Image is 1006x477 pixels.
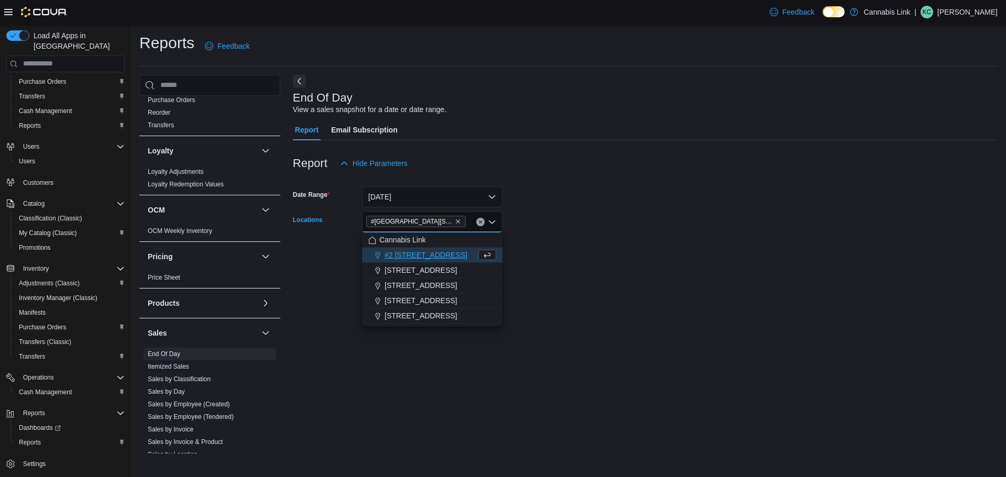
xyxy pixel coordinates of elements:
[19,229,77,237] span: My Catalog (Classic)
[362,293,502,308] button: [STREET_ADDRESS]
[148,251,172,262] h3: Pricing
[15,421,125,434] span: Dashboards
[259,327,272,339] button: Sales
[19,371,125,384] span: Operations
[10,335,129,349] button: Transfers (Classic)
[23,373,54,382] span: Operations
[15,155,125,168] span: Users
[10,420,129,435] a: Dashboards
[19,140,43,153] button: Users
[15,292,125,304] span: Inventory Manager (Classic)
[10,435,129,450] button: Reports
[23,142,39,151] span: Users
[148,375,211,383] span: Sales by Classification
[259,204,272,216] button: OCM
[10,89,129,104] button: Transfers
[336,153,412,174] button: Hide Parameters
[19,197,49,210] button: Catalog
[455,218,461,225] button: Remove #1 1175 Hyde Park Road, Unit 2B from selection in this group
[10,226,129,240] button: My Catalog (Classic)
[19,407,125,419] span: Reports
[10,211,129,226] button: Classification (Classic)
[385,310,457,321] span: [STREET_ADDRESS]
[148,168,204,175] a: Loyalty Adjustments
[15,227,125,239] span: My Catalog (Classic)
[15,321,71,334] a: Purchase Orders
[19,458,50,470] a: Settings
[362,278,502,293] button: [STREET_ADDRESS]
[15,306,50,319] a: Manifests
[15,75,125,88] span: Purchase Orders
[10,349,129,364] button: Transfers
[19,262,53,275] button: Inventory
[23,199,45,208] span: Catalog
[10,118,129,133] button: Reports
[15,227,81,239] a: My Catalog (Classic)
[362,186,502,207] button: [DATE]
[362,308,502,324] button: [STREET_ADDRESS]
[19,176,58,189] a: Customers
[148,451,198,458] a: Sales by Location
[15,277,125,290] span: Adjustments (Classic)
[293,92,353,104] h3: End Of Day
[259,250,272,263] button: Pricing
[10,276,129,291] button: Adjustments (Classic)
[139,271,280,288] div: Pricing
[488,218,496,226] button: Close list of options
[15,212,125,225] span: Classification (Classic)
[10,74,129,89] button: Purchase Orders
[148,425,193,434] span: Sales by Invoice
[10,385,129,400] button: Cash Management
[15,212,86,225] a: Classification (Classic)
[148,180,224,188] span: Loyalty Redemption Values
[259,145,272,157] button: Loyalty
[2,196,129,211] button: Catalog
[217,41,249,51] span: Feedback
[379,235,426,245] span: Cannabis Link
[362,263,502,278] button: [STREET_ADDRESS]
[19,438,41,447] span: Reports
[148,450,198,459] span: Sales by Location
[15,350,49,363] a: Transfers
[19,107,72,115] span: Cash Management
[148,401,230,408] a: Sales by Employee (Created)
[10,104,129,118] button: Cash Management
[19,243,51,252] span: Promotions
[148,362,189,371] span: Itemized Sales
[15,386,125,398] span: Cash Management
[259,297,272,309] button: Products
[148,168,204,176] span: Loyalty Adjustments
[148,96,195,104] a: Purchase Orders
[148,438,223,446] a: Sales by Invoice & Product
[823,6,845,17] input: Dark Mode
[148,413,234,420] a: Sales by Employee (Tendered)
[19,294,97,302] span: Inventory Manager (Classic)
[148,274,180,281] a: Price Sheet
[15,292,102,304] a: Inventory Manager (Classic)
[15,105,76,117] a: Cash Management
[23,264,49,273] span: Inventory
[2,261,129,276] button: Inventory
[148,205,165,215] h3: OCM
[201,36,254,57] a: Feedback
[823,17,823,18] span: Dark Mode
[923,6,932,18] span: KC
[19,197,125,210] span: Catalog
[148,108,170,117] span: Reorder
[15,336,75,348] a: Transfers (Classic)
[15,241,125,254] span: Promotions
[15,321,125,334] span: Purchase Orders
[19,424,61,432] span: Dashboards
[139,165,280,195] div: Loyalty
[148,350,180,358] a: End Of Day
[15,90,125,103] span: Transfers
[371,216,453,227] span: #[GEOGRAPHIC_DATA][STREET_ADDRESS]
[15,277,84,290] a: Adjustments (Classic)
[385,250,467,260] span: #2 [STREET_ADDRESS]
[362,248,502,263] button: #2 [STREET_ADDRESS]
[2,456,129,471] button: Settings
[10,305,129,320] button: Manifests
[19,262,125,275] span: Inventory
[937,6,998,18] p: [PERSON_NAME]
[148,387,185,396] span: Sales by Day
